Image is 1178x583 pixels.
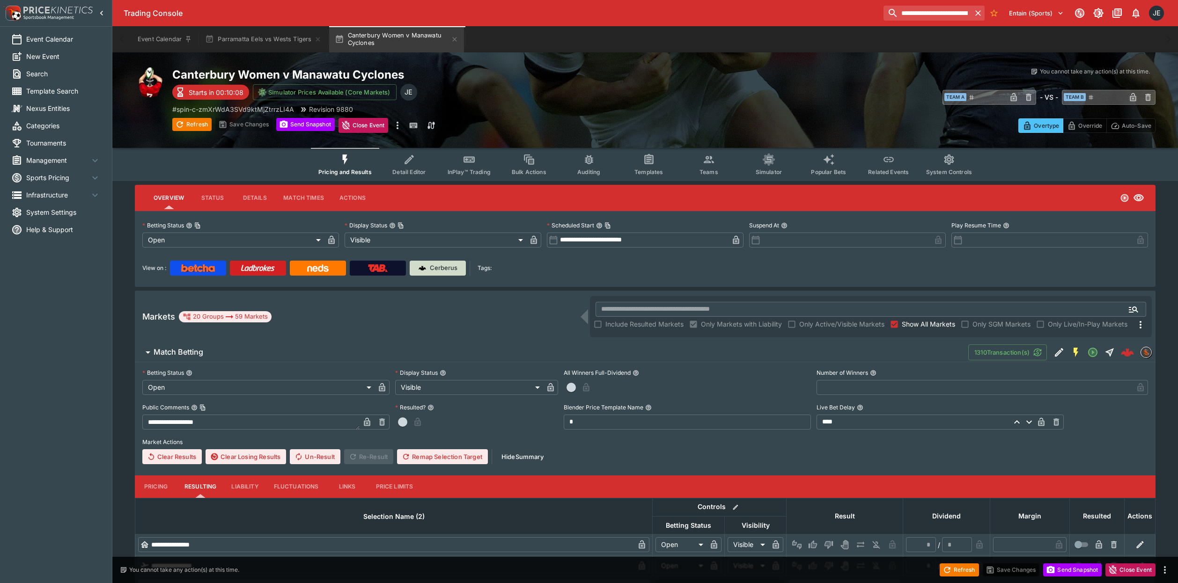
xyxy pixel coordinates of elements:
button: Lose [821,537,836,552]
button: Canterbury Women v Manawatu Cyclones [329,26,464,52]
button: Live Bet Delay [857,404,863,411]
p: Cerberus [430,263,457,273]
p: You cannot take any action(s) at this time. [129,566,239,574]
div: Open [655,537,707,552]
span: Popular Bets [811,168,846,175]
span: Management [26,155,89,165]
span: Only Active/Visible Markets [799,319,884,329]
h2: Copy To Clipboard [172,67,664,82]
p: Resulted? [395,403,426,411]
button: Toggle light/dark mode [1090,5,1107,22]
h6: Match Betting [154,347,203,357]
span: Only SGM Markets [972,319,1031,329]
button: Play Resume Time [1003,222,1009,229]
h5: Markets [142,311,175,322]
button: HideSummary [496,449,549,464]
button: Void [837,537,852,552]
p: Betting Status [142,221,184,229]
div: James Edlin [1149,6,1164,21]
button: Open [1125,301,1142,318]
span: Auditing [577,168,600,175]
h6: - VS - [1040,92,1058,102]
span: Re-Result [344,449,393,464]
svg: Open [1120,193,1129,203]
button: No Bookmarks [987,6,1001,21]
button: SGM Enabled [1068,344,1084,361]
img: rugby_union.png [135,67,165,97]
button: Display StatusCopy To Clipboard [389,222,396,229]
div: Open [142,380,375,395]
p: Override [1078,121,1102,131]
button: Event Calendar [132,26,198,52]
img: PriceKinetics Logo [3,4,22,22]
button: Blender Price Template Name [645,404,652,411]
div: Visible [395,380,543,395]
p: Live Bet Delay [817,403,855,411]
button: Liability [224,475,266,498]
button: Copy To Clipboard [604,222,611,229]
button: Fluctuations [266,475,326,498]
button: Resulting [177,475,224,498]
div: sportingsolutions [1141,347,1152,358]
button: Close Event [1105,563,1156,576]
button: Copy To Clipboard [199,404,206,411]
svg: Open [1087,347,1098,358]
span: Template Search [26,86,101,96]
button: All Winners Full-Dividend [633,370,639,376]
span: Simulator [756,168,782,175]
div: Trading Console [124,8,880,18]
button: more [392,118,403,133]
button: Connected to PK [1071,5,1088,22]
a: 82ed8a59-a2c5-499d-b8fb-3bf5756fa924 [1118,343,1137,362]
img: logo-cerberus--red.svg [1121,346,1134,359]
label: Tags: [478,261,492,276]
span: Event Calendar [26,34,101,44]
span: Tournaments [26,138,101,148]
span: Visibility [731,520,780,531]
span: InPlay™ Trading [448,168,491,175]
button: Open [1084,344,1101,361]
button: Pricing [135,475,177,498]
img: TabNZ [368,264,388,272]
span: Include Resulted Markets [605,319,684,329]
button: Copy To Clipboard [398,222,404,229]
button: Scheduled StartCopy To Clipboard [596,222,603,229]
p: All Winners Full-Dividend [564,369,631,377]
button: Push [853,537,868,552]
button: Betting StatusCopy To Clipboard [186,222,192,229]
button: Public CommentsCopy To Clipboard [191,404,198,411]
button: Override [1063,118,1106,133]
div: Start From [1018,118,1156,133]
span: Help & Support [26,225,101,234]
button: Number of Winners [870,370,876,376]
img: Cerberus [419,264,426,272]
span: Categories [26,121,101,131]
span: Templates [634,168,663,175]
button: Eliminated In Play [869,537,884,552]
img: PriceKinetics [23,7,93,14]
button: Links [326,475,368,498]
span: Detail Editor [392,168,426,175]
svg: Visible [1133,192,1144,204]
button: Win [805,537,820,552]
span: Teams [699,168,718,175]
span: Infrastructure [26,190,89,200]
button: Match Betting [135,343,968,362]
button: Close Event [339,118,389,133]
button: Refresh [172,118,212,131]
input: search [883,6,971,21]
div: Visible [345,233,526,248]
svg: More [1135,319,1146,330]
button: Suspend At [781,222,788,229]
p: You cannot take any action(s) at this time. [1040,67,1150,76]
th: Controls [653,498,787,516]
button: Overview [146,187,191,209]
img: Neds [307,264,328,272]
button: Un-Result [290,449,340,464]
th: Margin [990,498,1070,534]
img: Betcha [181,264,215,272]
th: Result [787,498,903,534]
p: Revision 9880 [309,104,353,114]
p: Display Status [345,221,387,229]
